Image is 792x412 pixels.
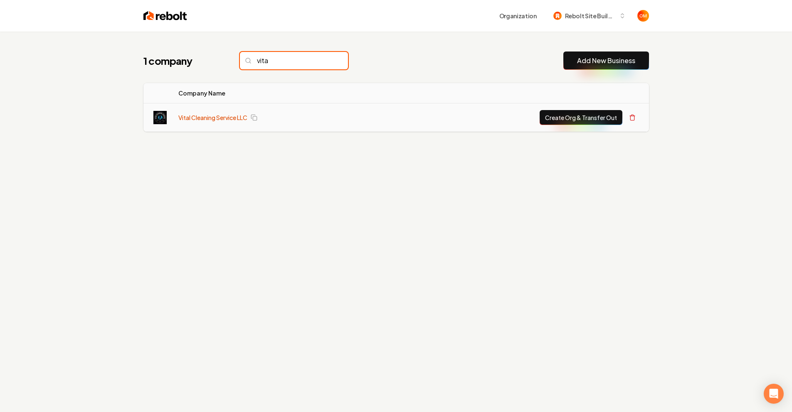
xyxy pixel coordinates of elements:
input: Search... [240,52,348,69]
span: Rebolt Site Builder [565,12,616,20]
img: Omar Molai [637,10,649,22]
a: Add New Business [577,56,635,66]
img: Vital Cleaning Service LLC logo [153,111,167,124]
h1: 1 company [143,54,223,67]
img: Rebolt Logo [143,10,187,22]
button: Create Org & Transfer Out [540,110,622,125]
button: Open user button [637,10,649,22]
a: Vital Cleaning Service LLC [178,113,247,122]
img: Rebolt Site Builder [553,12,562,20]
div: Open Intercom Messenger [764,384,784,404]
th: Company Name [172,83,383,103]
button: Add New Business [563,51,649,70]
button: Organization [494,8,542,23]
